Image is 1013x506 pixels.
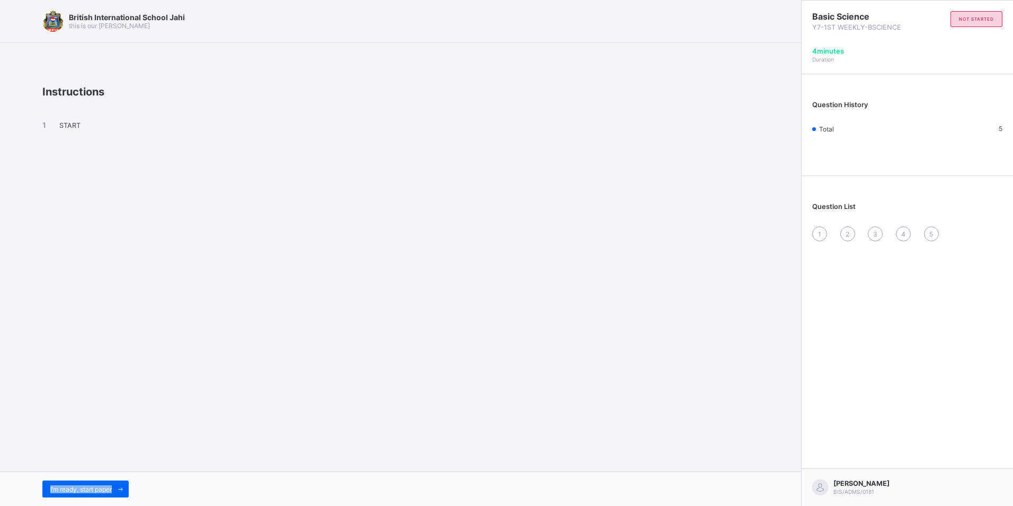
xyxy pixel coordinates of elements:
[812,56,834,63] span: Duration
[812,203,856,211] span: Question List
[819,125,834,133] span: Total
[929,230,933,238] span: 5
[959,16,994,22] span: not started
[42,85,104,98] span: Instructions
[833,479,890,487] span: [PERSON_NAME]
[812,23,908,31] span: Y7-1ST WEEKLY-BSCIENCE
[812,11,908,22] span: Basic Science
[812,47,844,55] span: 4 minutes
[50,485,112,493] span: I’m ready, start paper
[846,230,849,238] span: 2
[873,230,877,238] span: 3
[69,22,150,30] span: this is our [PERSON_NAME]
[833,488,874,495] span: BIS/ADMS/0181
[818,230,821,238] span: 1
[812,101,868,109] span: Question History
[59,121,81,129] span: START
[901,230,905,238] span: 4
[999,125,1002,133] span: 5
[69,13,185,22] span: British International School Jahi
